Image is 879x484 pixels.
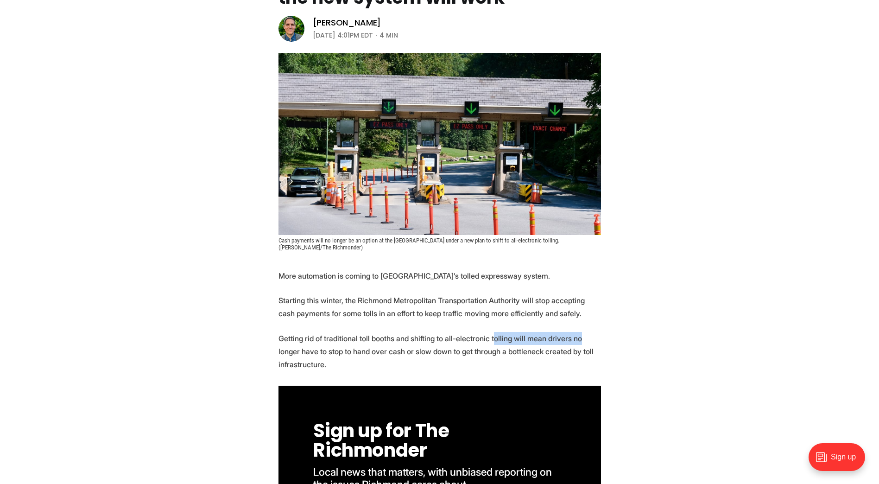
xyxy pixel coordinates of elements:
span: 4 min [379,30,398,41]
img: Some of Richmond’s old-school toll booths are going away. Here’s how the new system will work [278,53,601,235]
iframe: portal-trigger [801,439,879,484]
time: [DATE] 4:01PM EDT [313,30,373,41]
p: Starting this winter, the Richmond Metropolitan Transportation Authority will stop accepting cash... [278,294,601,320]
p: Getting rid of traditional toll booths and shifting to all-electronic tolling will mean drivers n... [278,332,601,371]
a: [PERSON_NAME] [313,17,381,28]
span: Cash payments will no longer be an option at the [GEOGRAPHIC_DATA] under a new plan to shift to a... [278,237,561,251]
span: Sign up for The Richmonder [313,418,453,463]
p: More automation is coming to [GEOGRAPHIC_DATA]’s tolled expressway system. [278,269,601,282]
img: Graham Moomaw [278,16,304,42]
